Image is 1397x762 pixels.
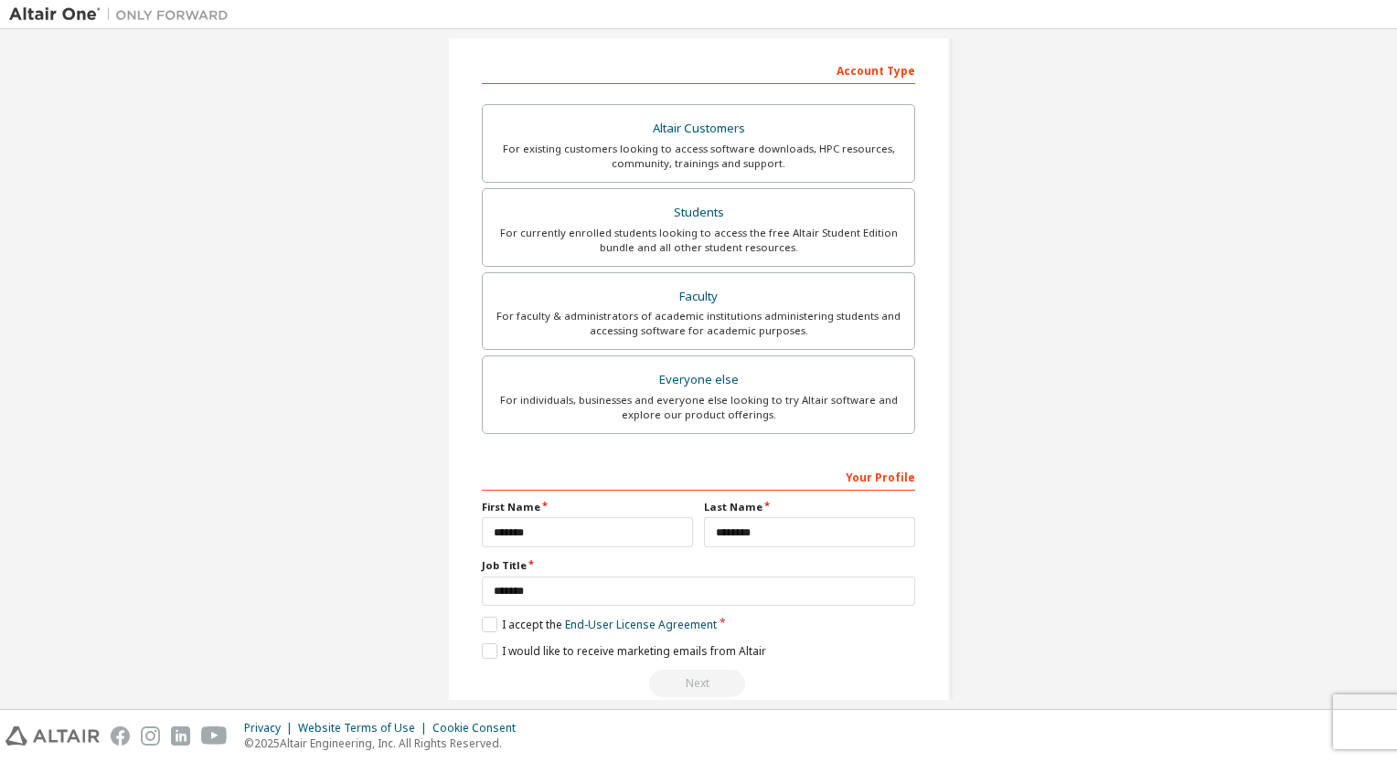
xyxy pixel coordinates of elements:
[482,558,915,573] label: Job Title
[482,461,915,491] div: Your Profile
[482,670,915,697] div: Please wait while checking email ...
[432,721,527,736] div: Cookie Consent
[494,367,903,393] div: Everyone else
[494,116,903,142] div: Altair Customers
[171,726,190,746] img: linkedin.svg
[494,309,903,338] div: For faculty & administrators of academic institutions administering students and accessing softwa...
[494,200,903,226] div: Students
[494,393,903,422] div: For individuals, businesses and everyone else looking to try Altair software and explore our prod...
[141,726,160,746] img: instagram.svg
[201,726,228,746] img: youtube.svg
[494,142,903,171] div: For existing customers looking to access software downloads, HPC resources, community, trainings ...
[494,284,903,310] div: Faculty
[244,721,298,736] div: Privacy
[565,617,717,632] a: End-User License Agreement
[482,500,693,514] label: First Name
[494,226,903,255] div: For currently enrolled students looking to access the free Altair Student Edition bundle and all ...
[704,500,915,514] label: Last Name
[482,643,766,659] label: I would like to receive marketing emails from Altair
[244,736,527,751] p: © 2025 Altair Engineering, Inc. All Rights Reserved.
[111,726,130,746] img: facebook.svg
[482,617,717,632] label: I accept the
[298,721,432,736] div: Website Terms of Use
[5,726,100,746] img: altair_logo.svg
[482,55,915,84] div: Account Type
[9,5,238,24] img: Altair One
